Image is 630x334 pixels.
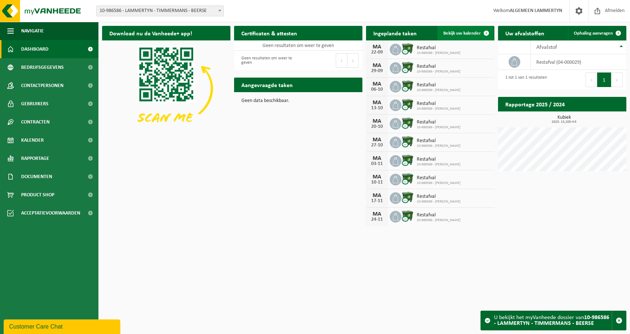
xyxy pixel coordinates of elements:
a: Bekijk rapportage [572,111,626,126]
div: 13-10 [370,106,384,111]
button: Previous [336,53,347,68]
h2: Certificaten & attesten [234,26,304,40]
img: WB-1100-CU [401,210,414,222]
strong: 10-986586 - LAMMERTYN - TIMMERMANS - BEERSE [494,315,609,326]
span: Restafval [417,64,460,70]
span: 10-986586 - [PERSON_NAME] [417,51,460,55]
div: 29-09 [370,68,384,74]
iframe: chat widget [4,318,122,334]
div: MA [370,156,384,161]
img: WB-1100-CU [401,191,414,204]
span: 10-986586 - [PERSON_NAME] [417,70,460,74]
span: Bedrijfsgegevens [21,58,64,76]
span: Restafval [417,157,460,162]
div: MA [370,100,384,106]
img: WB-1100-CU [401,117,414,129]
button: Previous [586,72,597,87]
span: 10-986586 - [PERSON_NAME] [417,88,460,93]
span: Bekijk uw kalender [443,31,481,36]
span: Gebruikers [21,95,48,113]
div: MA [370,193,384,199]
div: MA [370,174,384,180]
span: Dashboard [21,40,48,58]
img: WB-1100-CU [401,98,414,111]
h2: Rapportage 2025 / 2024 [498,97,572,111]
span: 10-986586 - [PERSON_NAME] [417,107,460,111]
span: 10-986586 - [PERSON_NAME] [417,181,460,185]
div: U bekijkt het myVanheede dossier van [494,311,612,330]
span: 10-986586 - LAMMERTYN - TIMMERMANS - BEERSE [96,5,224,16]
span: Restafval [417,82,460,88]
img: WB-1100-CU [401,154,414,166]
span: Restafval [417,45,460,51]
div: 1 tot 1 van 1 resultaten [502,72,547,88]
div: 27-10 [370,143,384,148]
span: 10-986586 - [PERSON_NAME] [417,144,460,148]
span: Product Shop [21,186,54,204]
span: 10-986586 - [PERSON_NAME] [417,162,460,167]
img: WB-1100-CU [401,43,414,55]
span: 10-986586 - [PERSON_NAME] [417,200,460,204]
button: 1 [597,72,611,87]
span: Restafval [417,194,460,200]
span: Restafval [417,175,460,181]
span: Navigatie [21,22,44,40]
h2: Aangevraagde taken [234,78,300,92]
h3: Kubiek [502,115,626,124]
span: 10-986586 - [PERSON_NAME] [417,218,460,223]
div: 03-11 [370,161,384,166]
td: restafval (04-000029) [531,54,626,70]
div: 10-11 [370,180,384,185]
div: MA [370,63,384,68]
p: Geen data beschikbaar. [241,98,355,103]
span: Acceptatievoorwaarden [21,204,80,222]
span: Kalender [21,131,44,149]
a: Bekijk uw kalender [437,26,494,40]
button: Next [611,72,623,87]
img: WB-1100-CU [401,135,414,148]
h2: Ingeplande taken [366,26,424,40]
button: Next [347,53,359,68]
div: 06-10 [370,87,384,92]
span: Ophaling aanvragen [574,31,613,36]
div: MA [370,44,384,50]
span: Afvalstof [536,44,557,50]
img: WB-1100-CU [401,61,414,74]
span: Rapportage [21,149,49,168]
span: Restafval [417,101,460,107]
strong: ALGEMEEN LAMMERTYN [510,8,562,13]
h2: Download nu de Vanheede+ app! [102,26,199,40]
div: MA [370,137,384,143]
div: Geen resultaten om weer te geven [238,52,295,68]
td: Geen resultaten om weer te geven [234,40,362,51]
div: 20-10 [370,124,384,129]
span: Restafval [417,119,460,125]
span: Contactpersonen [21,76,63,95]
span: 10-986586 - [PERSON_NAME] [417,125,460,130]
img: WB-1100-CU [401,80,414,92]
span: 10-986586 - LAMMERTYN - TIMMERMANS - BEERSE [97,6,223,16]
img: WB-1100-CU [401,173,414,185]
a: Ophaling aanvragen [568,26,626,40]
div: MA [370,118,384,124]
h2: Uw afvalstoffen [498,26,552,40]
img: Download de VHEPlus App [102,40,230,137]
span: 2025: 13,200 m3 [502,120,626,124]
span: Contracten [21,113,50,131]
span: Restafval [417,138,460,144]
div: MA [370,81,384,87]
span: Restafval [417,212,460,218]
div: 24-11 [370,217,384,222]
div: 22-09 [370,50,384,55]
div: MA [370,211,384,217]
div: 17-11 [370,199,384,204]
span: Documenten [21,168,52,186]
